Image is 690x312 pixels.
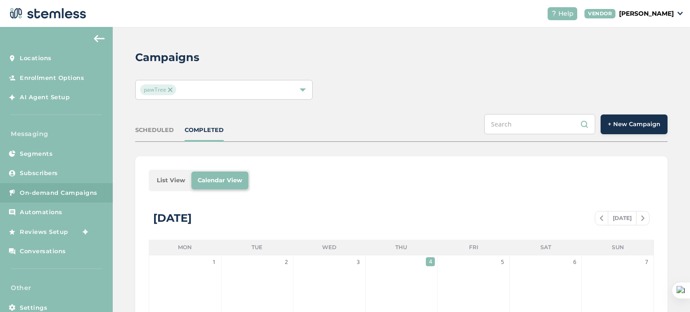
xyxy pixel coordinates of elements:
li: Mon [149,240,221,255]
div: VENDOR [584,9,615,18]
li: Sat [510,240,582,255]
img: icon-close-accent-8a337256.svg [168,88,172,92]
div: COMPLETED [185,126,224,135]
li: Thu [365,240,438,255]
span: Automations [20,208,62,217]
span: 3 [354,258,363,267]
span: On-demand Campaigns [20,189,97,198]
img: icon_down-arrow-small-66adaf34.svg [677,12,683,15]
li: Fri [438,240,510,255]
iframe: Chat Widget [645,269,690,312]
span: 4 [426,257,435,266]
span: Reviews Setup [20,228,68,237]
span: Subscribers [20,169,58,178]
li: Calendar View [191,171,248,189]
img: icon-chevron-left-b8c47ebb.svg [600,215,603,221]
span: Segments [20,149,53,158]
span: Help [558,9,574,18]
div: [DATE] [153,210,192,226]
span: AI Agent Setup [20,93,70,102]
img: icon-chevron-right-bae969c5.svg [641,215,645,221]
span: Enrollment Options [20,74,84,83]
span: 6 [570,258,579,267]
div: SCHEDULED [135,126,174,135]
span: 2 [282,258,291,267]
span: 7 [642,258,651,267]
img: icon-arrow-back-accent-c549486e.svg [94,35,105,42]
img: logo-dark-0685b13c.svg [7,4,86,22]
img: icon-help-white-03924b79.svg [551,11,557,16]
span: pawTree [140,84,176,95]
p: [PERSON_NAME] [619,9,674,18]
span: Conversations [20,247,66,256]
li: List View [150,171,191,189]
h2: Campaigns [135,49,199,66]
span: [DATE] [608,211,637,225]
li: Tue [221,240,293,255]
span: + New Campaign [608,120,660,129]
button: + New Campaign [601,114,668,134]
span: 5 [498,258,507,267]
input: Search [484,114,595,134]
span: Locations [20,54,52,63]
img: glitter-stars-b7820f95.gif [75,223,93,241]
li: Wed [293,240,365,255]
span: 1 [210,258,219,267]
li: Sun [582,240,654,255]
